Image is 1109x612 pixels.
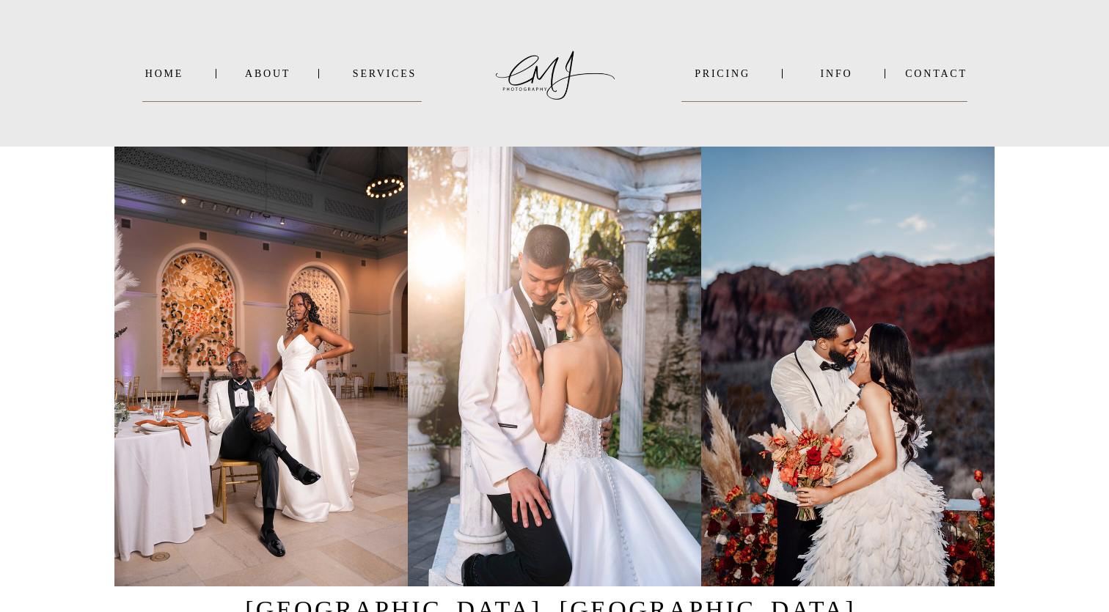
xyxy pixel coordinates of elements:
[681,68,764,79] a: PRICING
[348,68,422,79] a: SERVICES
[801,68,872,79] a: INFO
[245,68,289,79] a: About
[905,68,967,79] a: Contact
[142,68,186,79] a: Home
